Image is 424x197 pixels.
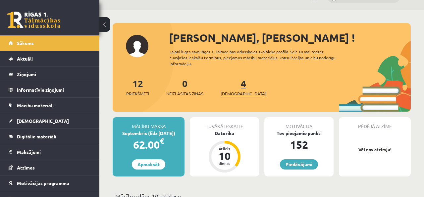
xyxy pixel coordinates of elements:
a: Sākums [9,35,91,51]
div: Atlicis [215,147,235,151]
a: 12Priekšmeti [126,77,149,97]
span: Digitālie materiāli [17,133,56,139]
span: Motivācijas programma [17,180,69,186]
span: Priekšmeti [126,90,149,97]
span: Mācību materiāli [17,102,54,108]
span: [DEMOGRAPHIC_DATA] [17,118,69,124]
div: [PERSON_NAME], [PERSON_NAME] ! [169,30,411,46]
span: Sākums [17,40,34,46]
div: Tev pieejamie punkti [264,130,334,137]
a: Ziņojumi [9,67,91,82]
div: Mācību maksa [113,117,185,130]
div: 62.00 [113,137,185,153]
a: Digitālie materiāli [9,129,91,144]
div: Datorika [190,130,259,137]
a: Datorika Atlicis 10 dienas [190,130,259,173]
a: Rīgas 1. Tālmācības vidusskola [7,12,60,28]
a: Maksājumi [9,144,91,160]
div: Motivācija [264,117,334,130]
legend: Ziņojumi [17,67,91,82]
div: Pēdējā atzīme [339,117,411,130]
a: Piedāvājumi [280,159,318,170]
span: Aktuāli [17,56,33,62]
span: [DEMOGRAPHIC_DATA] [221,90,266,97]
span: Neizlasītās ziņas [166,90,203,97]
a: [DEMOGRAPHIC_DATA] [9,113,91,128]
div: dienas [215,161,235,165]
a: Apmaksāt [132,159,165,170]
legend: Informatīvie ziņojumi [17,82,91,97]
p: Vēl nav atzīmju! [342,146,407,153]
a: Aktuāli [9,51,91,66]
a: 4[DEMOGRAPHIC_DATA] [221,77,266,97]
span: € [160,136,164,146]
span: Atzīmes [17,165,35,171]
div: 10 [215,151,235,161]
a: Motivācijas programma [9,175,91,191]
a: 0Neizlasītās ziņas [166,77,203,97]
div: 152 [264,137,334,153]
legend: Maksājumi [17,144,91,160]
a: Atzīmes [9,160,91,175]
div: Tuvākā ieskaite [190,117,259,130]
a: Informatīvie ziņojumi [9,82,91,97]
div: Septembris (līdz [DATE]) [113,130,185,137]
div: Laipni lūgts savā Rīgas 1. Tālmācības vidusskolas skolnieka profilā. Šeit Tu vari redzēt tuvojošo... [170,49,348,67]
a: Mācību materiāli [9,98,91,113]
